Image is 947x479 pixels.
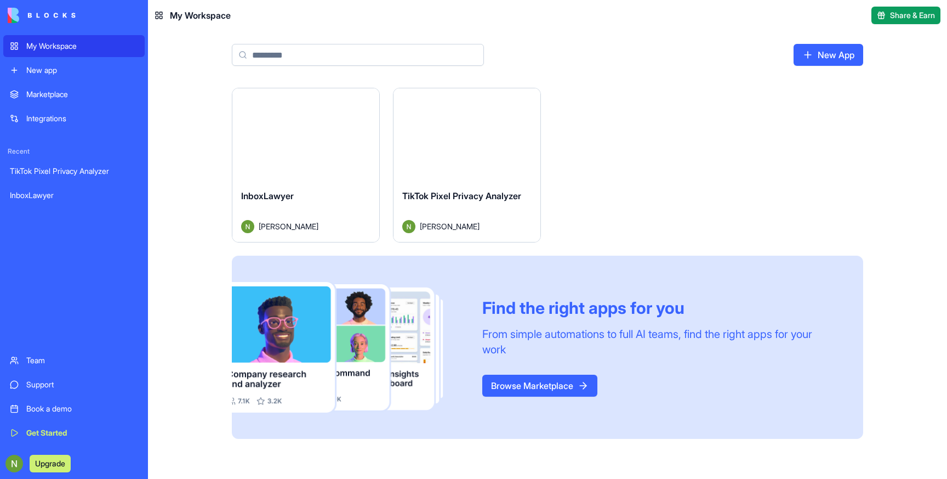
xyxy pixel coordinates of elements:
[26,427,138,438] div: Get Started
[3,422,145,444] a: Get Started
[26,89,138,100] div: Marketplace
[10,190,138,201] div: InboxLawyer
[393,88,541,243] a: TikTok Pixel Privacy AnalyzerAvatar[PERSON_NAME]
[5,455,23,472] img: ACg8ocJd-aovskpaOrMdWdnssmdGc9aDTLMfbDe5E_qUIAhqS8vtWA=s96-c
[482,298,837,318] div: Find the right apps for you
[3,184,145,206] a: InboxLawyer
[482,375,597,397] a: Browse Marketplace
[259,221,318,232] span: [PERSON_NAME]
[890,10,935,21] span: Share & Earn
[26,379,138,390] div: Support
[3,374,145,396] a: Support
[3,350,145,371] a: Team
[26,355,138,366] div: Team
[8,8,76,23] img: logo
[3,83,145,105] a: Marketplace
[3,147,145,156] span: Recent
[794,44,863,66] a: New App
[3,35,145,57] a: My Workspace
[402,190,521,201] span: TikTok Pixel Privacy Analyzer
[10,166,138,177] div: TikTok Pixel Privacy Analyzer
[3,108,145,129] a: Integrations
[402,220,415,233] img: Avatar
[30,458,71,469] a: Upgrade
[482,326,837,357] div: From simple automations to full AI teams, find the right apps for your work
[232,88,380,243] a: InboxLawyerAvatar[PERSON_NAME]
[26,403,138,414] div: Book a demo
[3,398,145,420] a: Book a demo
[420,221,480,232] span: [PERSON_NAME]
[3,59,145,81] a: New app
[30,455,71,472] button: Upgrade
[26,41,138,52] div: My Workspace
[871,7,940,24] button: Share & Earn
[26,113,138,124] div: Integrations
[241,190,294,201] span: InboxLawyer
[241,220,254,233] img: Avatar
[232,282,465,413] img: Frame_181_egmpey.png
[3,160,145,182] a: TikTok Pixel Privacy Analyzer
[26,65,138,76] div: New app
[170,9,231,22] span: My Workspace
